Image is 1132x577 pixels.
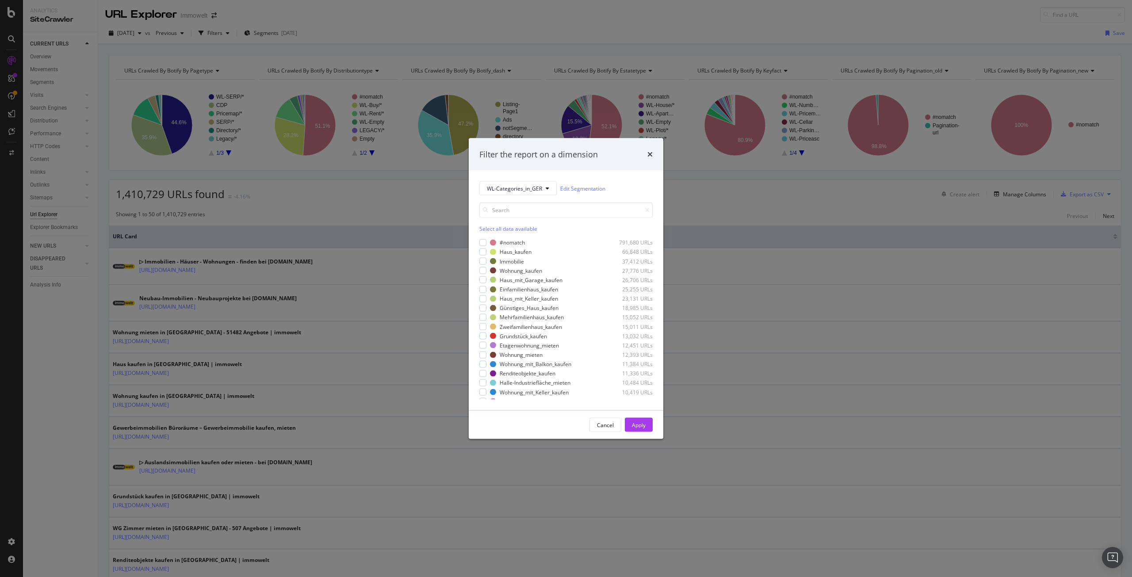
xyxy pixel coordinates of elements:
[609,351,653,359] div: 12,393 URLs
[609,276,653,283] div: 26,706 URLs
[500,397,564,405] div: Luxusimmobilie_Luxusvilla
[609,397,653,405] div: 10,074 URLs
[609,304,653,312] div: 18,985 URLs
[500,248,532,256] div: Haus_kaufen
[500,370,555,377] div: Renditeobjekte_kaufen
[609,379,653,386] div: 10,484 URLs
[500,388,569,396] div: Wohnung_mit_Keller_kaufen
[597,421,614,428] div: Cancel
[500,276,562,283] div: Haus_mit_Garage_kaufen
[479,149,598,160] div: Filter the report on a dimension
[500,313,564,321] div: Mehrfamilienhaus_kaufen
[1102,547,1123,568] div: Open Intercom Messenger
[609,239,653,246] div: 791,680 URLs
[609,388,653,396] div: 10,419 URLs
[487,184,542,192] span: WL-Categories_in_GER
[500,239,525,246] div: #nomatch
[500,332,547,340] div: Grundstück_kaufen
[500,295,558,302] div: Haus_mit_Keller_kaufen
[632,421,646,428] div: Apply
[609,248,653,256] div: 66,848 URLs
[469,138,663,439] div: modal
[560,183,605,193] a: Edit Segmentation
[609,370,653,377] div: 11,336 URLs
[609,295,653,302] div: 23,131 URLs
[500,341,559,349] div: Etagenwohnung_mieten
[609,323,653,330] div: 15,011 URLs
[479,225,653,233] div: Select all data available
[609,286,653,293] div: 25,255 URLs
[609,267,653,274] div: 27,776 URLs
[500,257,524,265] div: Immobilie
[500,360,571,368] div: Wohnung_mit_Balkon_kaufen
[500,304,558,312] div: Günstiges_Haus_kaufen
[500,323,562,330] div: Zweifamilienhaus_kaufen
[479,181,557,195] button: WL-Categories_in_GER
[500,267,542,274] div: Wohnung_kaufen
[625,418,653,432] button: Apply
[647,149,653,160] div: times
[609,257,653,265] div: 37,412 URLs
[609,360,653,368] div: 11,384 URLs
[609,332,653,340] div: 13,032 URLs
[609,341,653,349] div: 12,451 URLs
[500,351,543,359] div: Wohnung_mieten
[609,313,653,321] div: 15,052 URLs
[500,379,570,386] div: Halle-Industriefläche_mieten
[479,203,653,218] input: Search
[500,286,558,293] div: Einfamilienhaus_kaufen
[589,418,621,432] button: Cancel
